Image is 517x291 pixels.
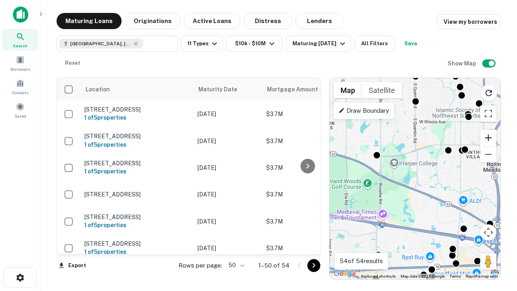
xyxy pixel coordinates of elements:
button: Distress [244,13,292,29]
a: Open this area in Google Maps (opens a new window) [332,269,358,279]
p: 54 of 54 results [340,256,383,266]
p: [STREET_ADDRESS] [84,240,189,247]
p: $3.7M [266,163,347,172]
p: $3.7M [266,217,347,226]
button: Zoom in [480,130,496,146]
button: 11 Types [181,36,223,52]
h6: 1 of 5 properties [84,167,189,176]
p: [STREET_ADDRESS] [84,213,189,221]
img: capitalize-icon.png [13,6,28,23]
div: 0 0 [330,78,500,279]
a: Report a map error [466,274,498,278]
th: Location [80,78,193,101]
span: Borrowers [11,66,30,72]
button: Zoom out [480,146,496,162]
p: Draw Boundary [338,106,389,116]
p: [STREET_ADDRESS] [84,191,189,198]
img: Google [332,269,358,279]
p: [DATE] [198,244,258,253]
span: Saved [15,113,26,119]
button: Lenders [295,13,344,29]
button: Save your search to get updates of matches that match your search criteria. [398,36,424,52]
p: $3.7M [266,137,347,145]
p: [DATE] [198,110,258,118]
p: $3.7M [266,110,347,118]
span: Map data ©2025 Google [401,274,445,278]
p: [DATE] [198,137,258,145]
span: [GEOGRAPHIC_DATA], [GEOGRAPHIC_DATA] [70,40,131,47]
button: Go to next page [307,259,320,272]
p: [DATE] [198,163,258,172]
p: [STREET_ADDRESS] [84,133,189,140]
span: Contacts [12,89,28,96]
button: Originations [125,13,181,29]
button: Reload search area [480,84,497,101]
span: Maturity Date [198,84,248,94]
p: $3.7M [266,190,347,199]
h6: 1 of 5 properties [84,247,189,256]
a: Search [2,29,38,51]
button: Drag Pegman onto the map to open Street View [480,253,496,270]
p: 1–50 of 54 [258,261,290,270]
div: Maturing [DATE] [292,39,347,48]
button: Reset [60,55,86,71]
button: Show satellite imagery [362,82,402,98]
div: 50 [225,259,246,271]
p: [STREET_ADDRESS] [84,160,189,167]
p: [DATE] [198,217,258,226]
h6: Show Map [448,59,477,68]
h6: 1 of 5 properties [84,221,189,230]
button: Active Loans [184,13,240,29]
button: Show street map [334,82,362,98]
p: [DATE] [198,190,258,199]
span: Mortgage Amount [267,84,328,94]
a: Saved [2,99,38,121]
button: All Filters [354,36,395,52]
button: Maturing [DATE] [286,36,351,52]
p: Rows per page: [179,261,222,270]
th: Mortgage Amount [262,78,351,101]
span: Location [85,84,110,94]
h6: 1 of 5 properties [84,140,189,149]
a: Terms (opens in new tab) [450,274,461,278]
a: Contacts [2,76,38,97]
a: View my borrowers [437,15,501,29]
iframe: Chat Widget [477,200,517,239]
a: Borrowers [2,52,38,74]
button: Maturing Loans [57,13,122,29]
span: Search [13,42,27,49]
button: Keyboard shortcuts [361,274,396,279]
button: $10k - $10M [226,36,283,52]
p: [STREET_ADDRESS] [84,106,189,113]
h6: 1 of 5 properties [84,113,189,122]
button: Export [57,259,88,272]
p: $3.7M [266,244,347,253]
button: Toggle fullscreen view [480,105,496,122]
th: Maturity Date [193,78,262,101]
